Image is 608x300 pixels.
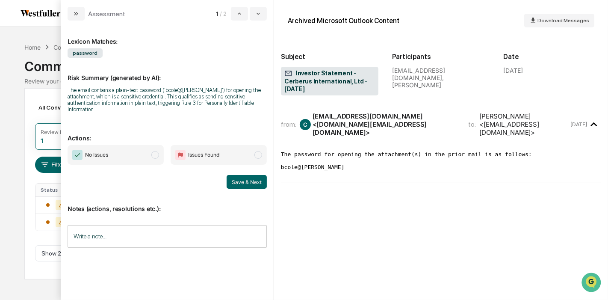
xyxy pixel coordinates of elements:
div: Communications Archive [53,44,123,51]
a: 🗄️Attestations [59,171,109,187]
h2: Participants [392,53,490,61]
div: [PERSON_NAME] <[EMAIL_ADDRESS][DOMAIN_NAME]> [480,112,569,137]
span: Data Lookup [17,191,54,199]
div: Start new chat [38,65,140,74]
span: / 2 [220,10,229,17]
img: 1746055101610-c473b297-6a78-478c-a979-82029cc54cd1 [9,65,24,80]
p: Actions: [68,124,267,142]
a: 🔎Data Lookup [5,187,57,203]
span: from: [281,120,296,128]
span: No Issues [85,151,108,159]
img: Rachel Stanley [9,108,22,122]
div: The email contains a plain-text password ('bcole@[PERSON_NAME]') for opening the attachment, whic... [68,87,267,113]
span: [DATE] [76,116,93,123]
span: 1 [216,10,218,17]
a: 🖐️Preclearance [5,171,59,187]
div: Past conversations [9,95,57,101]
div: Home [24,44,41,51]
div: Lexicon Matches: [68,27,267,45]
span: Pylon [85,212,103,218]
th: Status [35,184,78,196]
div: Assessment [88,10,125,18]
span: Issues Found [188,151,219,159]
div: Review Required [41,129,82,135]
div: 🔎 [9,192,15,199]
div: Communications Archive [24,52,584,74]
span: Investor Statement - Cerberus International, Ltd - [DATE] [284,69,375,93]
span: • [71,139,74,146]
time: Friday, August 29, 2025 at 5:30:27 PM [570,121,587,128]
span: Preclearance [17,175,55,183]
button: See all [133,93,156,103]
img: logo [21,10,62,17]
img: Checkmark [72,150,83,160]
span: • [71,116,74,123]
span: password [68,48,103,58]
div: 🖐️ [9,175,15,182]
div: Review your communication records across channels [24,77,584,85]
iframe: Open customer support [581,272,604,295]
button: Filters [35,157,72,173]
div: C [300,119,311,130]
pre: The password for opening the attachment(s) in the prior mail is as follows: bcole@[PERSON_NAME] [281,151,601,170]
span: [DATE] [76,139,93,146]
button: Start new chat [145,68,156,78]
div: We're available if you need us! [38,74,118,80]
p: Notes (actions, resolutions etc.): [68,195,267,212]
span: to: [469,120,476,128]
div: All Conversations [35,101,100,114]
span: [PERSON_NAME] [27,116,69,123]
p: Risk Summary (generated by AI): [68,64,267,81]
span: [PERSON_NAME] [27,139,69,146]
img: Flag [175,150,186,160]
div: [EMAIL_ADDRESS][DOMAIN_NAME] <[DOMAIN_NAME][EMAIL_ADDRESS][DOMAIN_NAME]> [313,112,458,137]
button: Download Messages [524,14,594,27]
div: 🗄️ [62,175,69,182]
img: Rachel Stanley [9,131,22,145]
button: Save & Next [227,175,267,189]
p: How can we help? [9,18,156,31]
h2: Date [504,53,601,61]
a: Powered byPylon [60,211,103,218]
span: Download Messages [537,18,589,24]
div: Archived Microsoft Outlook Content [288,17,399,25]
span: Attestations [71,175,106,183]
img: 8933085812038_c878075ebb4cc5468115_72.jpg [18,65,33,80]
div: 1 [41,137,43,144]
div: [DATE] [504,67,523,74]
div: [EMAIL_ADDRESS][DOMAIN_NAME], [PERSON_NAME] [392,67,490,89]
h2: Subject [281,53,378,61]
